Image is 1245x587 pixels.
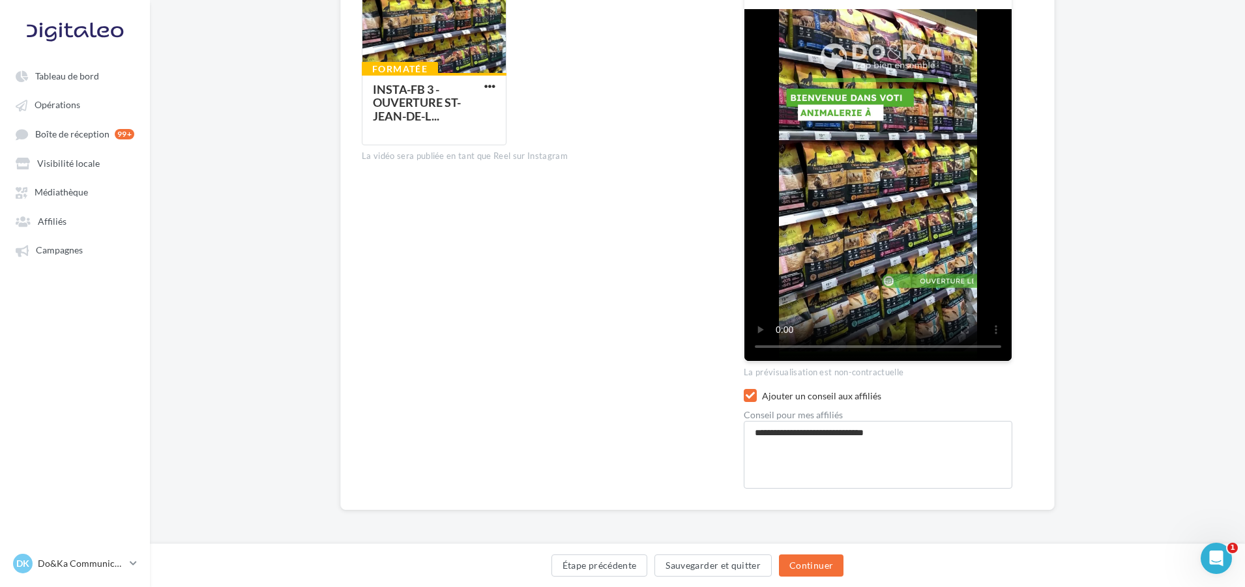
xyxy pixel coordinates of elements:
[35,128,110,139] span: Boîte de réception
[38,557,124,570] p: Do&Ka Communication
[654,554,772,577] button: Sauvegarder et quitter
[8,122,142,146] a: Boîte de réception 99+
[37,158,100,169] span: Visibilité locale
[362,150,723,162] div: La vidéo sera publiée en tant que Reel sur Instagram
[1227,543,1238,553] span: 1
[1201,543,1232,574] iframe: Intercom live chat
[373,82,461,123] div: INSTA-FB 3 - OUVERTURE ST-JEAN-DE-L...
[362,62,438,76] div: Formatée
[762,390,1012,402] div: Ajouter un conseil aux affiliés
[35,70,99,81] span: Tableau de bord
[8,151,142,175] a: Visibilité locale
[10,551,139,576] a: DK Do&Ka Communication
[8,238,142,261] a: Campagnes
[38,216,66,227] span: Affiliés
[35,100,80,111] span: Opérations
[8,64,142,87] a: Tableau de bord
[8,180,142,203] a: Médiathèque
[16,557,29,570] span: DK
[744,410,1012,420] div: Conseil pour mes affiliés
[8,93,142,116] a: Opérations
[115,129,134,139] div: 99+
[779,554,843,577] button: Continuer
[551,554,648,577] button: Étape précédente
[36,245,83,256] span: Campagnes
[35,187,88,198] span: Médiathèque
[8,209,142,233] a: Affiliés
[744,362,1012,379] div: La prévisualisation est non-contractuelle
